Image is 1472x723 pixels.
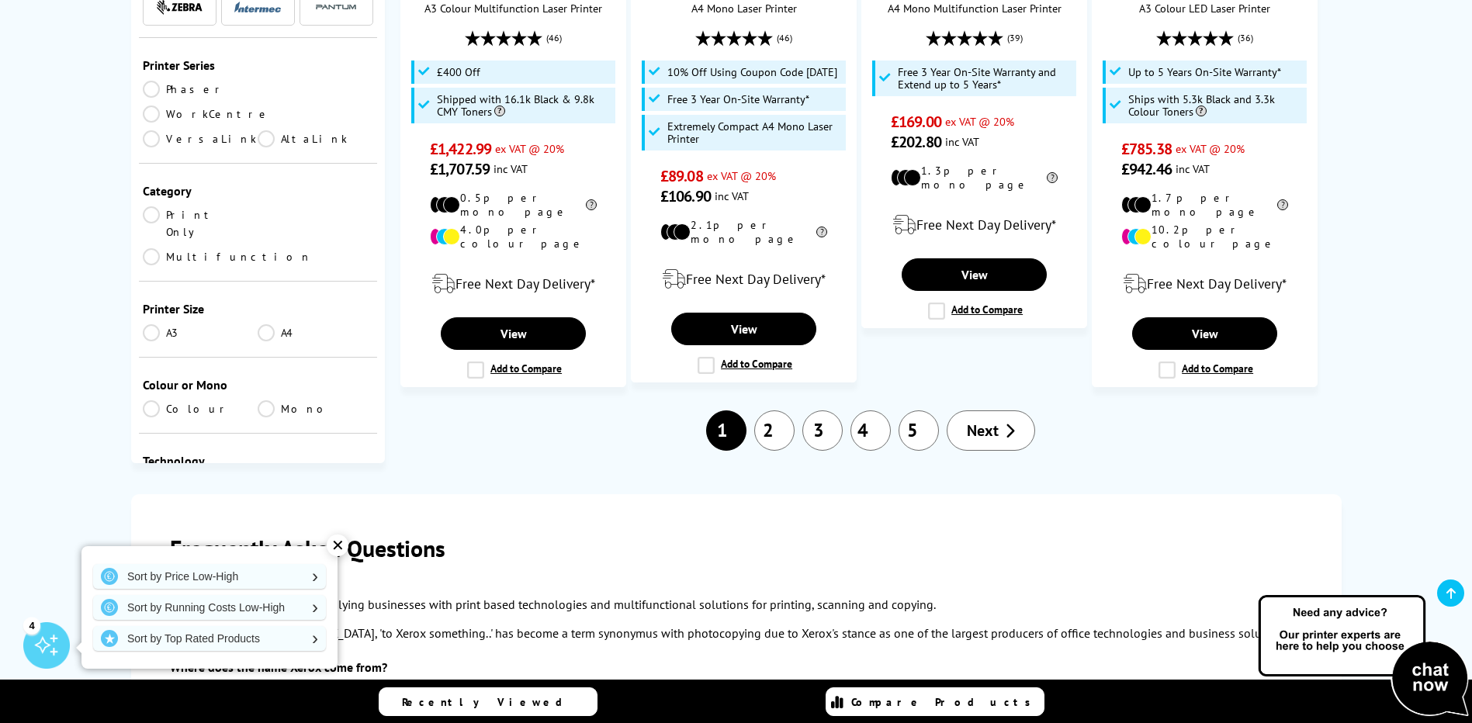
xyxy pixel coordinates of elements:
a: Mono [258,400,373,417]
p: Xerox is a global leader in supplying businesses with print based technologies and multifunctiona... [170,594,1303,615]
a: Next [947,410,1035,451]
span: 10% Off Using Coupon Code [DATE] [667,66,837,78]
a: Compare Products [826,687,1044,716]
span: ex VAT @ 20% [1176,141,1245,156]
li: 1.7p per mono page [1121,191,1288,219]
a: WorkCentre [143,106,271,123]
span: ex VAT @ 20% [495,141,564,156]
span: Next [967,420,999,441]
span: inc VAT [715,189,749,203]
span: Ships with 5.3k Black and 3.3k Colour Toners [1128,93,1304,118]
label: Add to Compare [928,303,1023,320]
span: £202.80 [891,132,941,152]
h3: What is Xerox? [170,579,1303,594]
div: modal_delivery [870,203,1079,247]
div: Colour or Mono [143,377,374,393]
a: VersaLink [143,130,258,147]
a: Phaser [143,81,258,98]
span: (36) [1238,23,1253,53]
a: Multifunction [143,248,312,265]
a: AltaLink [258,130,373,147]
h3: Where does the name Xerox come from? [170,659,1303,675]
p: XEROX originates from the process of Xerography, which is a technology used for duplicating print... [170,675,1303,717]
span: Free 3 Year On-Site Warranty and Extend up to 5 Years* [898,66,1073,91]
a: View [671,313,816,345]
span: £106.90 [660,186,711,206]
span: ex VAT @ 20% [707,168,776,183]
span: Shipped with 16.1k Black & 9.8k CMY Toners [437,93,612,118]
span: A4 Mono Multifunction Laser Printer [870,1,1079,16]
span: Extremely Compact A4 Mono Laser Printer [667,120,843,145]
span: £89.08 [660,166,703,186]
span: Recently Viewed [402,695,578,709]
img: Intermec [234,2,281,12]
span: £942.46 [1121,159,1172,179]
span: inc VAT [494,161,528,176]
span: inc VAT [1176,161,1210,176]
a: View [902,258,1046,291]
li: 0.5p per mono page [430,191,597,219]
span: A4 Mono Laser Printer [639,1,848,16]
span: A3 Colour LED Laser Printer [1100,1,1309,16]
span: A3 Colour Multifunction Laser Printer [409,1,618,16]
span: £1,707.59 [430,159,490,179]
span: ex VAT @ 20% [945,114,1014,129]
label: Add to Compare [467,361,562,379]
a: 2 [754,410,795,451]
li: 1.3p per mono page [891,164,1058,192]
li: 2.1p per mono page [660,218,827,246]
a: A4 [258,324,373,341]
a: View [1132,317,1276,350]
span: (39) [1007,23,1023,53]
span: inc VAT [945,134,979,149]
span: (46) [546,23,562,53]
span: Free 3 Year On-Site Warranty* [667,93,809,106]
div: ✕ [327,534,348,556]
span: Compare Products [851,695,1039,709]
div: modal_delivery [1100,262,1309,306]
a: 5 [899,410,939,451]
span: £785.38 [1121,139,1172,159]
a: Recently Viewed [379,687,597,716]
span: (46) [777,23,792,53]
span: £400 Off [437,66,480,78]
span: £169.00 [891,112,941,132]
div: Printer Size [143,301,374,317]
a: Sort by Top Rated Products [93,626,326,651]
div: 4 [23,617,40,634]
h2: Frequently Asked Questions [170,533,1303,563]
a: View [441,317,585,350]
a: Sort by Running Costs Low-High [93,595,326,620]
a: 3 [802,410,843,451]
label: Add to Compare [1159,361,1253,379]
label: Add to Compare [698,357,792,374]
div: modal_delivery [639,258,848,301]
a: Colour [143,400,258,417]
a: Print Only [143,206,258,240]
div: Printer Series [143,57,374,73]
li: 4.0p per colour page [430,223,597,251]
span: £1,422.99 [430,139,491,159]
a: 4 [850,410,891,451]
a: A3 [143,324,258,341]
div: Technology [143,453,374,469]
span: Up to 5 Years On-Site Warranty* [1128,66,1281,78]
p: Commonly in the [GEOGRAPHIC_DATA], 'to Xerox something..' has become a term synonymus with photoc... [170,623,1303,644]
div: modal_delivery [409,262,618,306]
li: 10.2p per colour page [1121,223,1288,251]
a: Sort by Price Low-High [93,564,326,589]
img: Open Live Chat window [1255,593,1472,720]
div: Category [143,183,374,199]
